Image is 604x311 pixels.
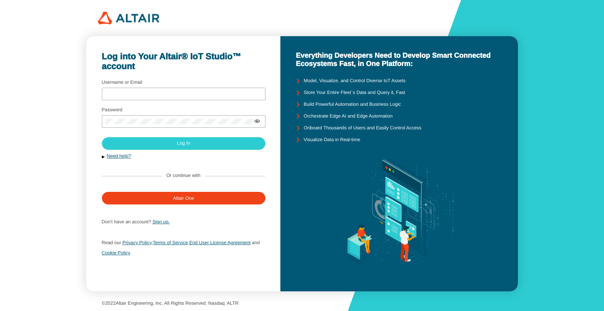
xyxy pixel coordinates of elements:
[102,79,142,85] label: Username or Email
[304,114,392,119] unity-typography: Orchestrate Edge AI and Edge Automation
[153,219,170,225] a: Sign up.
[304,78,405,84] unity-typography: Model, Visualize, and Control Diverse IoT Assets
[122,240,151,245] a: Privacy Policy
[107,153,131,159] a: Need help?
[102,107,123,112] label: Password
[105,300,116,306] span: 2022
[304,137,360,143] unity-typography: Visualize Data in Real-time
[102,240,121,245] span: Read our
[166,173,201,179] label: Or continue with
[102,52,265,72] unity-typography: Log into Your Altair® IoT Studio™ account
[189,240,250,245] a: End User License Agreement
[153,240,188,245] a: Terms of Service
[98,12,159,24] img: 320px-Altair_logo.png
[304,102,401,107] unity-typography: Build Powerful Automation and Business Logic
[296,52,502,68] unity-typography: Everything Developers Need to Develop Smart Connected Ecosystems Fast, in One Platform:
[102,250,131,256] a: Cookie Policy
[252,240,260,245] span: and
[102,237,265,258] p: , ,
[304,125,421,131] unity-typography: Onboard Thousands of Users and Easily Control Access
[102,301,503,306] p: © Altair Engineering, Inc. All Rights Reserved. Nasdaq: ALTR
[102,219,151,225] span: Don't have an account?
[102,153,265,160] button: Need help?
[304,90,405,96] unity-typography: Store Your Entire Fleet`s Data and Query it, Fast
[332,146,466,276] img: background.svg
